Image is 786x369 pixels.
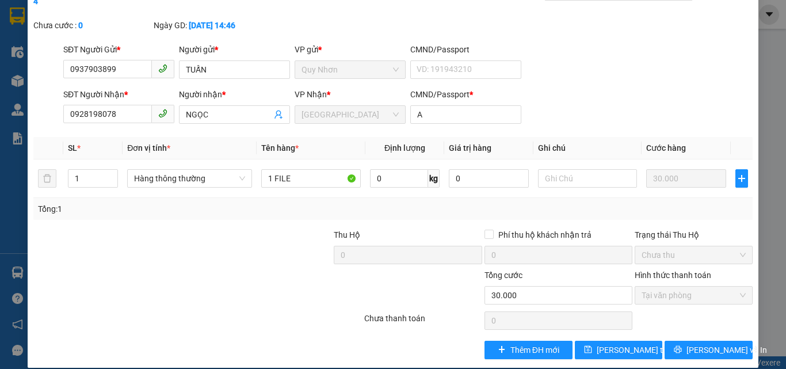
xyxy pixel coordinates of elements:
[158,109,167,118] span: phone
[295,43,406,56] div: VP gửi
[384,143,425,153] span: Định lượng
[63,43,174,56] div: SĐT Người Gửi
[302,106,399,123] span: Đà Lạt
[735,169,749,188] button: plus
[410,88,521,101] div: CMND/Passport
[533,137,642,159] th: Ghi chú
[189,21,235,30] b: [DATE] 14:46
[68,143,77,153] span: SL
[78,21,83,30] b: 0
[127,143,170,153] span: Đơn vị tính
[642,287,746,304] span: Tại văn phòng
[736,174,748,183] span: plus
[575,341,663,359] button: save[PERSON_NAME] thay đổi
[510,344,559,356] span: Thêm ĐH mới
[449,143,491,153] span: Giá trị hàng
[538,169,638,188] input: Ghi Chú
[274,110,283,119] span: user-add
[665,341,753,359] button: printer[PERSON_NAME] và In
[646,169,726,188] input: 0
[428,169,440,188] span: kg
[302,61,399,78] span: Quy Nhơn
[674,345,682,355] span: printer
[261,169,361,188] input: VD: Bàn, Ghế
[363,312,483,332] div: Chưa thanh toán
[484,341,573,359] button: plusThêm ĐH mới
[635,271,711,280] label: Hình thức thanh toán
[494,229,596,241] span: Phí thu hộ khách nhận trả
[261,143,299,153] span: Tên hàng
[334,230,360,239] span: Thu Hộ
[295,90,327,99] span: VP Nhận
[597,344,689,356] span: [PERSON_NAME] thay đổi
[686,344,767,356] span: [PERSON_NAME] và In
[38,169,56,188] button: delete
[635,229,753,241] div: Trạng thái Thu Hộ
[158,64,167,73] span: phone
[484,271,522,280] span: Tổng cước
[410,43,521,56] div: CMND/Passport
[154,19,272,32] div: Ngày GD:
[179,88,290,101] div: Người nhận
[498,345,506,355] span: plus
[33,19,151,32] div: Chưa cước :
[134,170,245,187] span: Hàng thông thường
[646,143,686,153] span: Cước hàng
[38,203,304,215] div: Tổng: 1
[63,88,174,101] div: SĐT Người Nhận
[584,345,592,355] span: save
[642,246,746,264] span: Chưa thu
[179,43,290,56] div: Người gửi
